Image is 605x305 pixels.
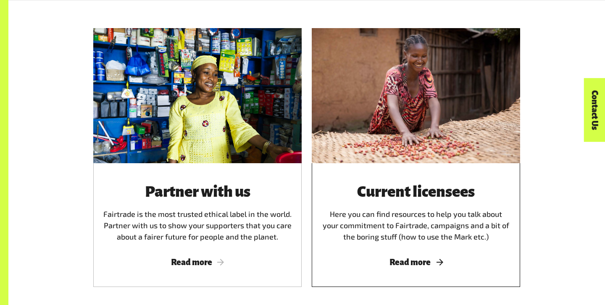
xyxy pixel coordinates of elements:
[312,28,520,287] a: Current licenseesHere you can find resources to help you talk about your commitment to Fairtrade,...
[322,183,510,200] h3: Current licensees
[103,183,292,200] h3: Partner with us
[103,258,292,267] span: Read more
[322,258,510,267] span: Read more
[103,183,292,242] div: Fairtrade is the most trusted ethical label in the world. Partner with us to show your supporters...
[93,28,302,287] a: Partner with usFairtrade is the most trusted ethical label in the world. Partner with us to show ...
[322,183,510,242] div: Here you can find resources to help you talk about your commitment to Fairtrade, campaigns and a ...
